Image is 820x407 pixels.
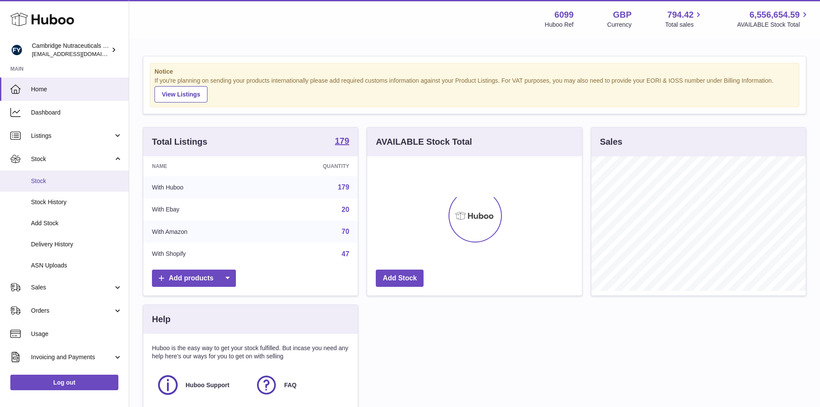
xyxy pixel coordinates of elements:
a: 70 [342,228,350,235]
span: Orders [31,307,113,315]
h3: Sales [600,136,622,148]
a: Add products [152,270,236,287]
span: Stock [31,177,122,185]
span: Home [31,85,122,93]
a: View Listings [155,86,207,103]
strong: GBP [613,9,631,21]
strong: 6099 [554,9,574,21]
span: Stock [31,155,113,163]
span: Invoicing and Payments [31,353,113,361]
h3: AVAILABLE Stock Total [376,136,472,148]
div: Cambridge Nutraceuticals Ltd [32,42,109,58]
span: Listings [31,132,113,140]
img: huboo@camnutra.com [10,43,23,56]
td: With Amazon [143,221,261,243]
td: With Ebay [143,199,261,221]
strong: Notice [155,68,795,76]
th: Quantity [261,156,358,176]
div: Currency [607,21,632,29]
strong: 179 [335,137,349,145]
th: Name [143,156,261,176]
span: Add Stock [31,219,122,227]
td: With Shopify [143,243,261,265]
a: 20 [342,206,350,213]
p: Huboo is the easy way to get your stock fulfilled. But incase you need any help here's our ways f... [152,344,349,360]
a: 179 [338,183,350,191]
span: Huboo Support [186,381,229,389]
div: If you're planning on sending your products internationally please add required customs informati... [155,77,795,103]
span: Usage [31,330,122,338]
a: Log out [10,375,118,390]
td: With Huboo [143,176,261,199]
span: 794.42 [667,9,693,21]
a: 794.42 Total sales [665,9,703,29]
h3: Help [152,314,170,325]
a: FAQ [255,373,345,397]
span: Sales [31,283,113,292]
span: Stock History [31,198,122,206]
span: Total sales [665,21,703,29]
a: Huboo Support [156,373,246,397]
span: [EMAIL_ADDRESS][DOMAIN_NAME] [32,50,127,57]
div: Huboo Ref [545,21,574,29]
h3: Total Listings [152,136,207,148]
span: 6,556,654.59 [749,9,800,21]
a: Add Stock [376,270,424,287]
a: 47 [342,250,350,258]
a: 6,556,654.59 AVAILABLE Stock Total [737,9,810,29]
span: FAQ [284,381,297,389]
span: AVAILABLE Stock Total [737,21,810,29]
span: Dashboard [31,109,122,117]
span: ASN Uploads [31,261,122,270]
a: 179 [335,137,349,147]
span: Delivery History [31,240,122,249]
